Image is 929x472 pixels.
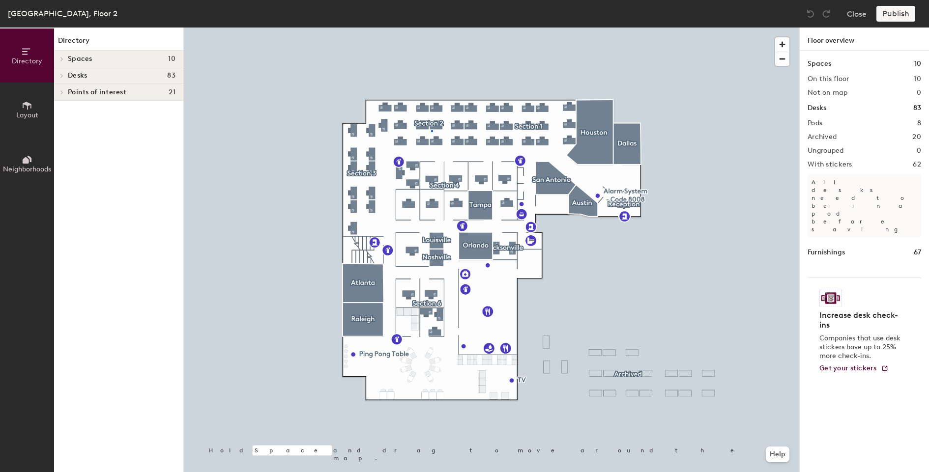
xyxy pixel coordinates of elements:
span: Directory [12,57,42,65]
h2: 8 [917,119,921,127]
h2: With stickers [808,161,852,168]
h2: 0 [917,89,921,97]
span: Neighborhoods [3,165,51,173]
h1: Spaces [808,58,831,69]
span: Points of interest [68,88,126,96]
h1: 10 [914,58,921,69]
span: Desks [68,72,87,80]
span: Spaces [68,55,92,63]
span: 83 [167,72,175,80]
div: [GEOGRAPHIC_DATA], Floor 2 [8,7,117,20]
h2: 62 [913,161,921,168]
h2: Not on map [808,89,847,97]
span: Get your stickers [819,364,877,372]
h1: Directory [54,35,183,51]
h2: 20 [912,133,921,141]
button: Help [766,446,789,462]
h2: 10 [914,75,921,83]
span: Layout [16,111,38,119]
h4: Increase desk check-ins [819,310,903,330]
img: Redo [821,9,831,19]
h1: 83 [913,103,921,113]
p: Companies that use desk stickers have up to 25% more check-ins. [819,334,903,361]
img: Undo [806,9,815,19]
span: 10 [168,55,175,63]
p: All desks need to be in a pod before saving [808,174,921,237]
h2: On this floor [808,75,849,83]
h1: Desks [808,103,826,113]
h1: 67 [914,247,921,258]
h2: Archived [808,133,837,141]
span: 21 [169,88,175,96]
h2: 0 [917,147,921,155]
h2: Ungrouped [808,147,844,155]
h1: Furnishings [808,247,845,258]
a: Get your stickers [819,364,889,373]
img: Sticker logo [819,290,842,306]
button: Close [847,6,867,22]
h1: Floor overview [800,28,929,51]
h2: Pods [808,119,822,127]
